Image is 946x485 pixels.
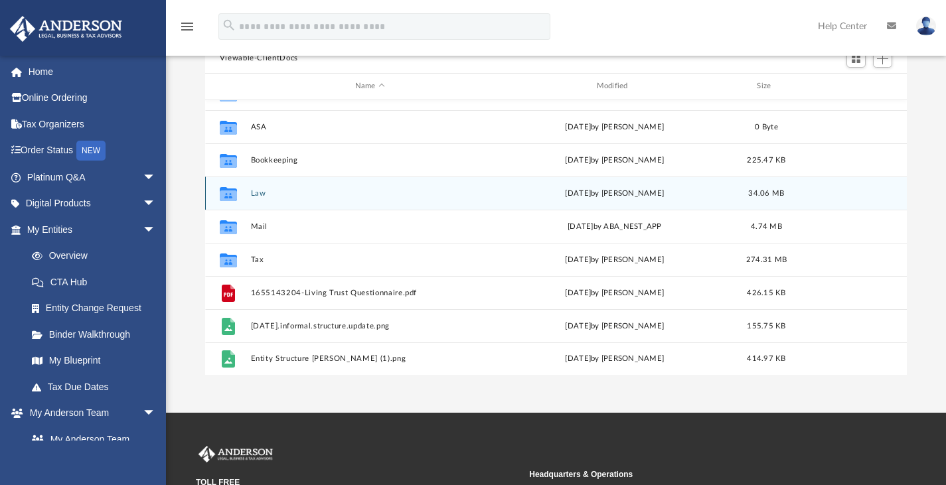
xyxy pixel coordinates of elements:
span: arrow_drop_down [143,164,169,191]
button: Viewable-ClientDocs [220,52,298,64]
a: Overview [19,243,176,269]
button: ASA [250,122,489,131]
span: arrow_drop_down [143,190,169,218]
i: search [222,18,236,33]
button: Add [873,49,893,68]
div: NEW [76,141,106,161]
span: 4.74 MB [751,222,782,230]
small: Headquarters & Operations [529,468,853,480]
button: Law [250,188,489,197]
a: My Anderson Team [19,426,163,452]
span: 225.47 KB [747,156,785,163]
div: [DATE] by [PERSON_NAME] [495,187,734,199]
div: Modified [495,80,734,92]
div: [DATE] by ABA_NEST_APP [495,220,734,232]
div: id [799,80,892,92]
a: My Blueprint [19,348,169,374]
span: 426.15 KB [747,289,785,296]
button: Mail [250,222,489,230]
span: 155.75 KB [747,322,785,329]
span: 34.06 MB [748,189,784,196]
a: Entity Change Request [19,295,176,322]
button: Entity Structure [PERSON_NAME] (1).png [250,354,489,363]
button: 1655143204-Living Trust Questionnaire.pdf [250,288,489,297]
span: 414.97 KB [747,355,785,362]
a: My Anderson Teamarrow_drop_down [9,400,169,427]
div: Name [250,80,489,92]
a: Platinum Q&Aarrow_drop_down [9,164,176,190]
div: [DATE] by [PERSON_NAME] [495,353,734,365]
div: Size [740,80,793,92]
div: [DATE] by [PERSON_NAME] [495,320,734,332]
div: [DATE] by [PERSON_NAME] [495,253,734,265]
a: menu [179,25,195,35]
a: Home [9,58,176,85]
span: arrow_drop_down [143,400,169,427]
span: 274.31 MB [746,255,787,263]
div: id [211,80,244,92]
div: [DATE] by [PERSON_NAME] [495,154,734,166]
a: Tax Organizers [9,111,176,137]
div: [DATE] by [PERSON_NAME] [495,121,734,133]
a: CTA Hub [19,269,176,295]
button: Tax [250,255,489,263]
div: [DATE] by [PERSON_NAME] [495,287,734,299]
img: Anderson Advisors Platinum Portal [6,16,126,42]
a: Tax Due Dates [19,374,176,400]
div: grid [205,100,907,376]
img: User Pic [916,17,936,36]
span: 0 Byte [755,123,778,130]
i: menu [179,19,195,35]
a: Order StatusNEW [9,137,176,165]
a: Binder Walkthrough [19,321,176,348]
button: Bookkeeping [250,155,489,164]
span: arrow_drop_down [143,216,169,243]
button: Switch to Grid View [846,49,866,68]
button: [DATE].informal.structure.update.png [250,321,489,330]
a: My Entitiesarrow_drop_down [9,216,176,243]
img: Anderson Advisors Platinum Portal [196,446,276,463]
a: Digital Productsarrow_drop_down [9,190,176,217]
a: Online Ordering [9,85,176,111]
